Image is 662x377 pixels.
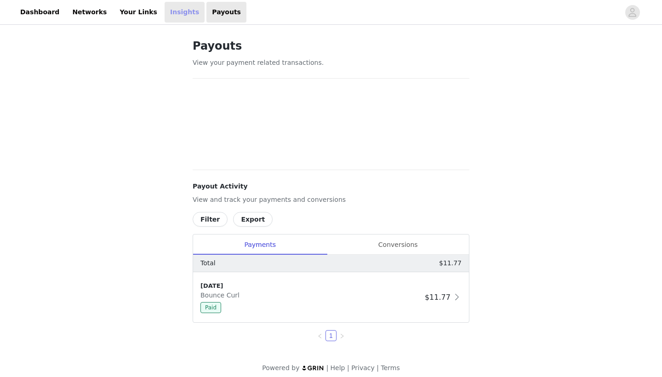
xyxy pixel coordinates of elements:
[628,5,637,20] div: avatar
[193,182,469,191] h4: Payout Activity
[337,330,348,341] li: Next Page
[317,333,323,339] i: icon: left
[347,364,349,371] span: |
[193,272,469,322] div: clickable-list-item
[67,2,112,23] a: Networks
[200,281,421,291] div: [DATE]
[326,364,329,371] span: |
[326,331,336,341] a: 1
[381,364,399,371] a: Terms
[233,212,273,227] button: Export
[200,302,221,313] span: Paid
[327,234,469,255] div: Conversions
[325,330,337,341] li: 1
[114,2,163,23] a: Your Links
[193,195,469,205] p: View and track your payments and conversions
[331,364,345,371] a: Help
[302,365,325,371] img: logo
[193,58,469,68] p: View your payment related transactions.
[439,258,462,268] p: $11.77
[165,2,205,23] a: Insights
[339,333,345,339] i: icon: right
[377,364,379,371] span: |
[193,212,228,227] button: Filter
[425,293,451,302] span: $11.77
[351,364,375,371] a: Privacy
[193,234,327,255] div: Payments
[15,2,65,23] a: Dashboard
[314,330,325,341] li: Previous Page
[193,38,469,54] h1: Payouts
[206,2,246,23] a: Payouts
[262,364,299,371] span: Powered by
[200,291,243,299] span: Bounce Curl
[200,258,216,268] p: Total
